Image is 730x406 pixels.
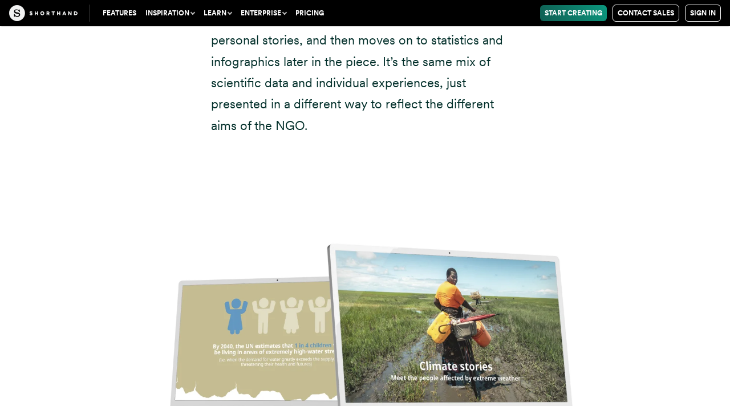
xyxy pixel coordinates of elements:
button: Learn [199,5,236,21]
a: Features [98,5,141,21]
a: Start Creating [540,5,607,21]
a: Sign in [685,5,721,22]
a: Pricing [291,5,328,21]
a: Contact Sales [613,5,679,22]
button: Enterprise [236,5,291,21]
img: The Craft [9,5,78,21]
button: Inspiration [141,5,199,21]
